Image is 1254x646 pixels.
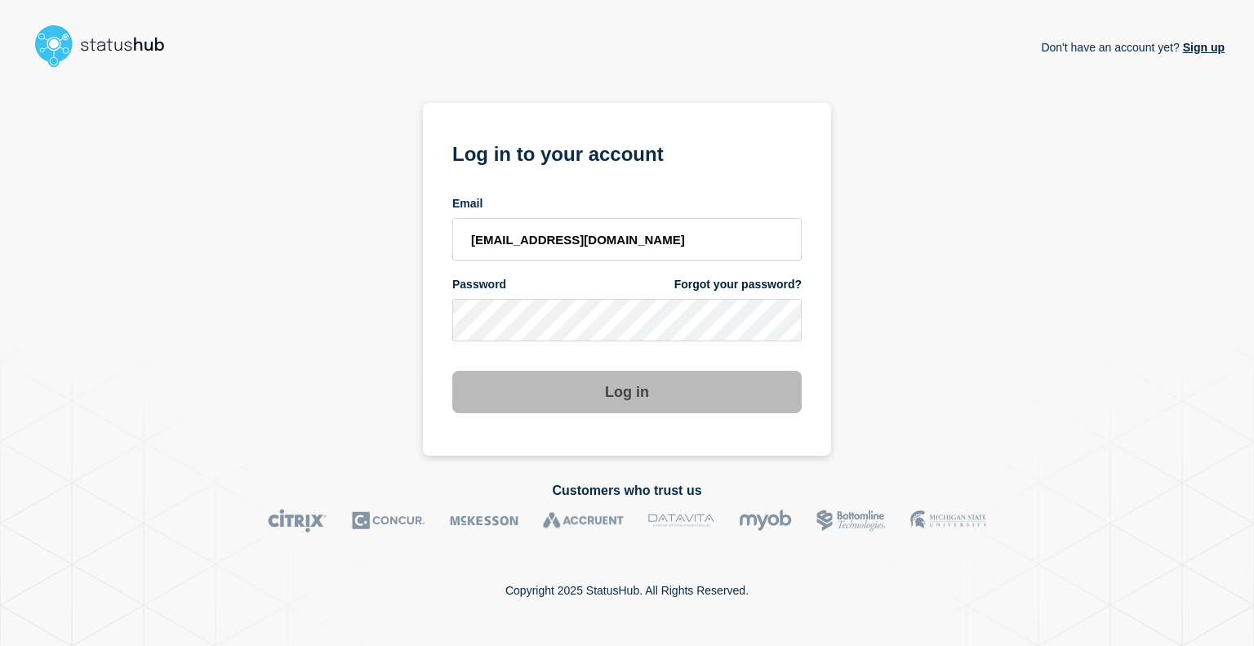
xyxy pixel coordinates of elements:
[452,196,482,212] span: Email
[739,509,792,532] img: myob logo
[1041,28,1225,67] p: Don't have an account yet?
[29,20,185,72] img: StatusHub logo
[910,509,986,532] img: MSU logo
[452,277,506,292] span: Password
[648,509,714,532] img: DataVita logo
[816,509,886,532] img: Bottomline logo
[1180,41,1225,54] a: Sign up
[450,509,518,532] img: McKesson logo
[268,509,327,532] img: Citrix logo
[452,218,802,261] input: email input
[452,137,802,167] h1: Log in to your account
[452,371,802,413] button: Log in
[29,483,1225,498] h2: Customers who trust us
[352,509,425,532] img: Concur logo
[452,299,802,341] input: password input
[674,277,802,292] a: Forgot your password?
[505,584,749,597] p: Copyright 2025 StatusHub. All Rights Reserved.
[543,509,624,532] img: Accruent logo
